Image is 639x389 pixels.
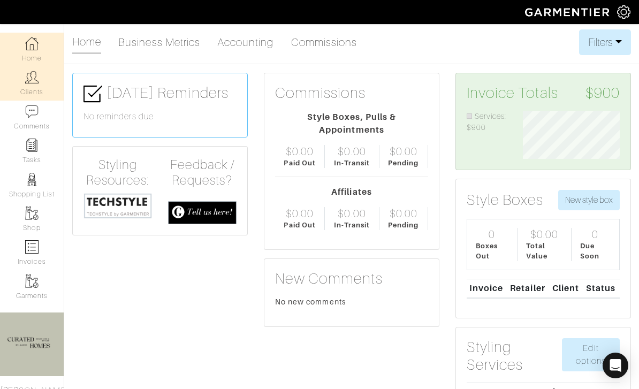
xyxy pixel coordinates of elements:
[580,241,611,261] div: Due Soon
[603,353,628,378] div: Open Intercom Messenger
[467,111,507,134] li: Services: $900
[25,240,39,254] img: orders-icon-0abe47150d42831381b5fb84f609e132dff9fe21cb692f30cb5eec754e2cba89.png
[530,228,558,241] div: $0.00
[275,186,428,199] div: Affiliates
[83,112,237,122] h6: No reminders due
[275,270,428,288] h3: New Comments
[583,279,620,298] th: Status
[467,279,507,298] th: Invoice
[25,71,39,84] img: clients-icon-6bae9207a08558b7cb47a8932f037763ab4055f8c8b6bfacd5dc20c3e0201464.png
[520,3,617,21] img: garmentier-logo-header-white-b43fb05a5012e4ada735d5af1a66efaba907eab6374d6393d1fbf88cb4ef424d.png
[275,84,366,102] h3: Commissions
[275,111,428,136] div: Style Boxes, Pulls & Appointments
[25,37,39,50] img: dashboard-icon-dbcd8f5a0b271acd01030246c82b418ddd0df26cd7fceb0bd07c9910d44c42f6.png
[388,158,419,168] div: Pending
[72,31,101,54] a: Home
[25,173,39,186] img: stylists-icon-eb353228a002819b7ec25b43dbf5f0378dd9e0616d9560372ff212230b889e62.png
[338,207,366,220] div: $0.00
[550,279,583,298] th: Client
[284,220,315,230] div: Paid Out
[83,85,102,103] img: check-box-icon-36a4915ff3ba2bd8f6e4f29bc755bb66becd62c870f447fc0dd1365fcfddab58.png
[291,32,357,53] a: Commissions
[286,207,314,220] div: $0.00
[83,193,152,219] img: techstyle-93310999766a10050dc78ceb7f971a75838126fd19372ce40ba20cdf6a89b94b.png
[526,241,562,261] div: Total Value
[390,207,417,220] div: $0.00
[390,145,417,158] div: $0.00
[507,279,550,298] th: Retailer
[334,220,370,230] div: In-Transit
[118,32,200,53] a: Business Metrics
[217,32,274,53] a: Accounting
[476,241,508,261] div: Boxes Out
[467,84,620,102] h3: Invoice Totals
[585,84,620,102] span: $900
[286,145,314,158] div: $0.00
[579,29,631,55] button: Filters
[284,158,315,168] div: Paid Out
[275,296,428,307] div: No new comments
[617,5,630,19] img: gear-icon-white-bd11855cb880d31180b6d7d6211b90ccbf57a29d726f0c71d8c61bd08dd39cc2.png
[168,157,237,188] h4: Feedback / Requests?
[489,228,495,241] div: 0
[25,139,39,152] img: reminder-icon-8004d30b9f0a5d33ae49ab947aed9ed385cf756f9e5892f1edd6e32f2345188e.png
[467,191,544,209] h3: Style Boxes
[25,274,39,288] img: garments-icon-b7da505a4dc4fd61783c78ac3ca0ef83fa9d6f193b1c9dc38574b1d14d53ca28.png
[334,158,370,168] div: In-Transit
[388,220,419,230] div: Pending
[168,201,237,224] img: feedback_requests-3821251ac2bd56c73c230f3229a5b25d6eb027adea667894f41107c140538ee0.png
[592,228,598,241] div: 0
[558,190,620,210] button: New style box
[338,145,366,158] div: $0.00
[25,105,39,118] img: comment-icon-a0a6a9ef722e966f86d9cbdc48e553b5cf19dbc54f86b18d962a5391bc8f6eb6.png
[83,84,237,103] h3: [DATE] Reminders
[467,338,562,374] h3: Styling Services
[25,207,39,220] img: garments-icon-b7da505a4dc4fd61783c78ac3ca0ef83fa9d6f193b1c9dc38574b1d14d53ca28.png
[83,157,152,188] h4: Styling Resources:
[562,338,620,371] a: Edit options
